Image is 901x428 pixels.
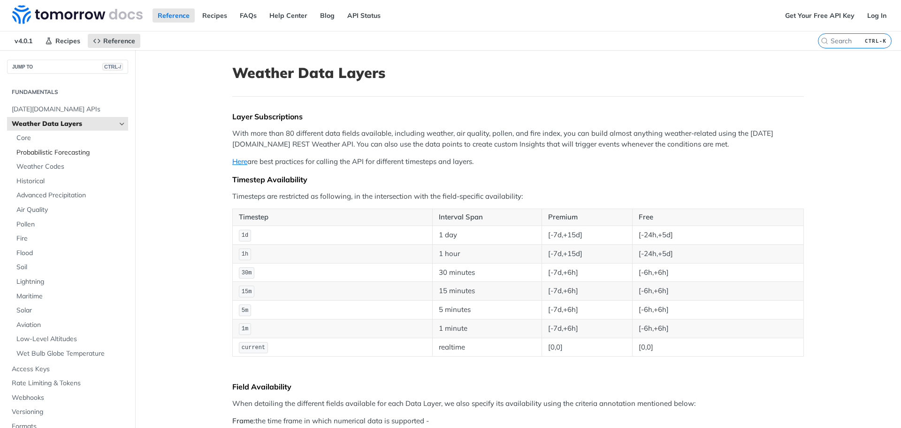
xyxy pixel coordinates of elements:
span: CTRL-/ [102,63,123,70]
td: [-7d,+6h] [542,301,633,319]
img: Tomorrow.io Weather API Docs [12,5,143,24]
td: 1 hour [432,244,542,263]
span: Aviation [16,320,126,330]
span: Wet Bulb Globe Temperature [16,349,126,358]
button: JUMP TOCTRL-/ [7,60,128,74]
td: [-7d,+15d] [542,226,633,244]
a: Aviation [12,318,128,332]
a: Recipes [197,8,232,23]
a: Maritime [12,289,128,303]
td: 1 minute [432,319,542,338]
a: Fire [12,232,128,246]
button: Hide subpages for Weather Data Layers [118,120,126,128]
td: 1 day [432,226,542,244]
td: [0,0] [542,338,633,357]
span: 15m [242,288,252,295]
span: Recipes [55,37,80,45]
div: Field Availability [232,382,804,391]
a: Reference [153,8,195,23]
a: Solar [12,303,128,318]
span: 1m [242,326,248,332]
td: [-6h,+6h] [632,301,803,319]
span: Flood [16,249,126,258]
a: Advanced Precipitation [12,188,128,202]
span: Rate Limiting & Tokens [12,379,126,388]
span: Core [16,133,126,143]
a: Soil [12,260,128,274]
td: [-7d,+6h] [542,319,633,338]
a: Air Quality [12,203,128,217]
h2: Fundamentals [7,88,128,96]
a: Get Your Free API Key [780,8,860,23]
a: Versioning [7,405,128,419]
p: are best practices for calling the API for different timesteps and layers. [232,156,804,167]
td: [-7d,+6h] [542,282,633,301]
span: Fire [16,234,126,243]
span: [DATE][DOMAIN_NAME] APIs [12,105,126,114]
div: Timestep Availability [232,175,804,184]
a: API Status [342,8,386,23]
p: the time frame in which numerical data is supported - [232,416,804,427]
svg: Search [821,37,828,45]
td: [-24h,+5d] [632,226,803,244]
span: current [242,344,265,351]
td: [0,0] [632,338,803,357]
a: Recipes [40,34,85,48]
a: Webhooks [7,391,128,405]
a: Low-Level Altitudes [12,332,128,346]
kbd: CTRL-K [863,36,889,46]
a: Reference [88,34,140,48]
h1: Weather Data Layers [232,64,804,81]
td: [-24h,+5d] [632,244,803,263]
p: Timesteps are restricted as following, in the intersection with the field-specific availability: [232,191,804,202]
a: Here [232,157,247,166]
span: Reference [103,37,135,45]
td: [-7d,+6h] [542,263,633,282]
span: Pollen [16,220,126,229]
th: Interval Span [432,209,542,226]
td: [-6h,+6h] [632,263,803,282]
span: v4.0.1 [9,34,38,48]
span: Low-Level Altitudes [16,335,126,344]
span: 1h [242,251,248,257]
span: Webhooks [12,393,126,403]
a: Wet Bulb Globe Temperature [12,347,128,361]
th: Free [632,209,803,226]
span: Access Keys [12,365,126,374]
span: Soil [16,263,126,272]
td: realtime [432,338,542,357]
a: Weather Codes [12,160,128,174]
p: With more than 80 different data fields available, including weather, air quality, pollen, and fi... [232,128,804,149]
td: 15 minutes [432,282,542,301]
td: 5 minutes [432,301,542,319]
td: [-7d,+15d] [542,244,633,263]
span: 30m [242,270,252,276]
a: Access Keys [7,362,128,376]
a: Weather Data LayersHide subpages for Weather Data Layers [7,117,128,131]
span: Air Quality [16,205,126,215]
a: Blog [315,8,340,23]
a: Log In [862,8,892,23]
span: Maritime [16,292,126,301]
a: Core [12,131,128,145]
a: Probabilistic Forecasting [12,146,128,160]
p: When detailing the different fields available for each Data Layer, we also specify its availabili... [232,398,804,409]
td: [-6h,+6h] [632,319,803,338]
a: Pollen [12,218,128,232]
a: [DATE][DOMAIN_NAME] APIs [7,102,128,117]
td: 30 minutes [432,263,542,282]
span: Solar [16,306,126,315]
a: FAQs [235,8,262,23]
span: Weather Codes [16,162,126,171]
div: Layer Subscriptions [232,112,804,121]
span: Historical [16,177,126,186]
a: Historical [12,174,128,188]
span: Versioning [12,407,126,417]
span: Probabilistic Forecasting [16,148,126,157]
a: Help Center [264,8,313,23]
a: Flood [12,246,128,260]
span: Lightning [16,277,126,287]
strong: Frame: [232,416,255,425]
span: 1d [242,232,248,239]
td: [-6h,+6h] [632,282,803,301]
